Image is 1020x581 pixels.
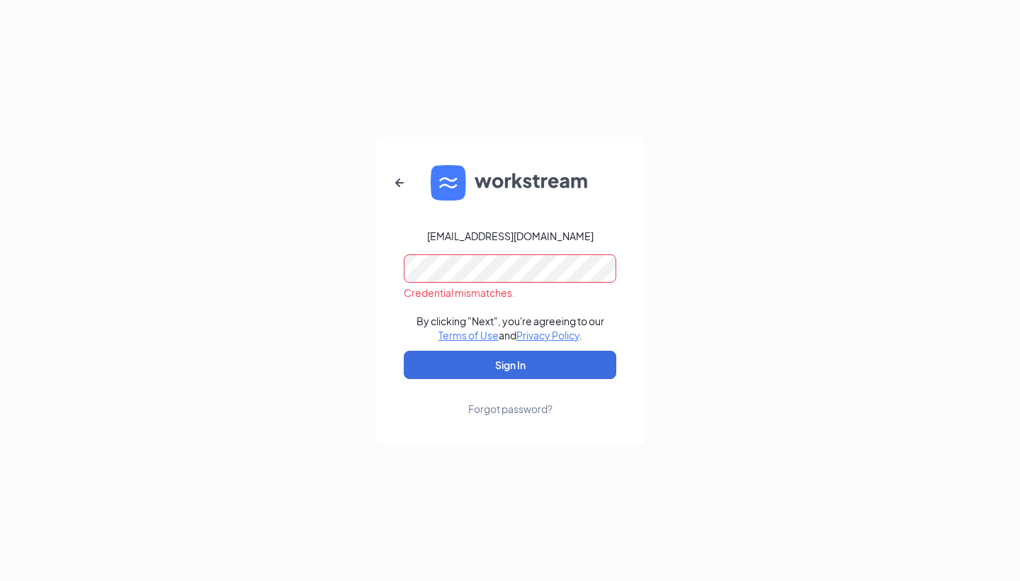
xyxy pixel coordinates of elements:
[391,174,408,191] svg: ArrowLeftNew
[427,229,594,243] div: [EMAIL_ADDRESS][DOMAIN_NAME]
[404,286,616,300] div: Credential mismatches.
[416,314,604,342] div: By clicking "Next", you're agreeing to our and .
[382,166,416,200] button: ArrowLeftNew
[468,402,552,416] div: Forgot password?
[438,329,499,342] a: Terms of Use
[468,379,552,416] a: Forgot password?
[431,165,589,201] img: WS logo and Workstream text
[404,351,616,379] button: Sign In
[516,329,579,342] a: Privacy Policy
